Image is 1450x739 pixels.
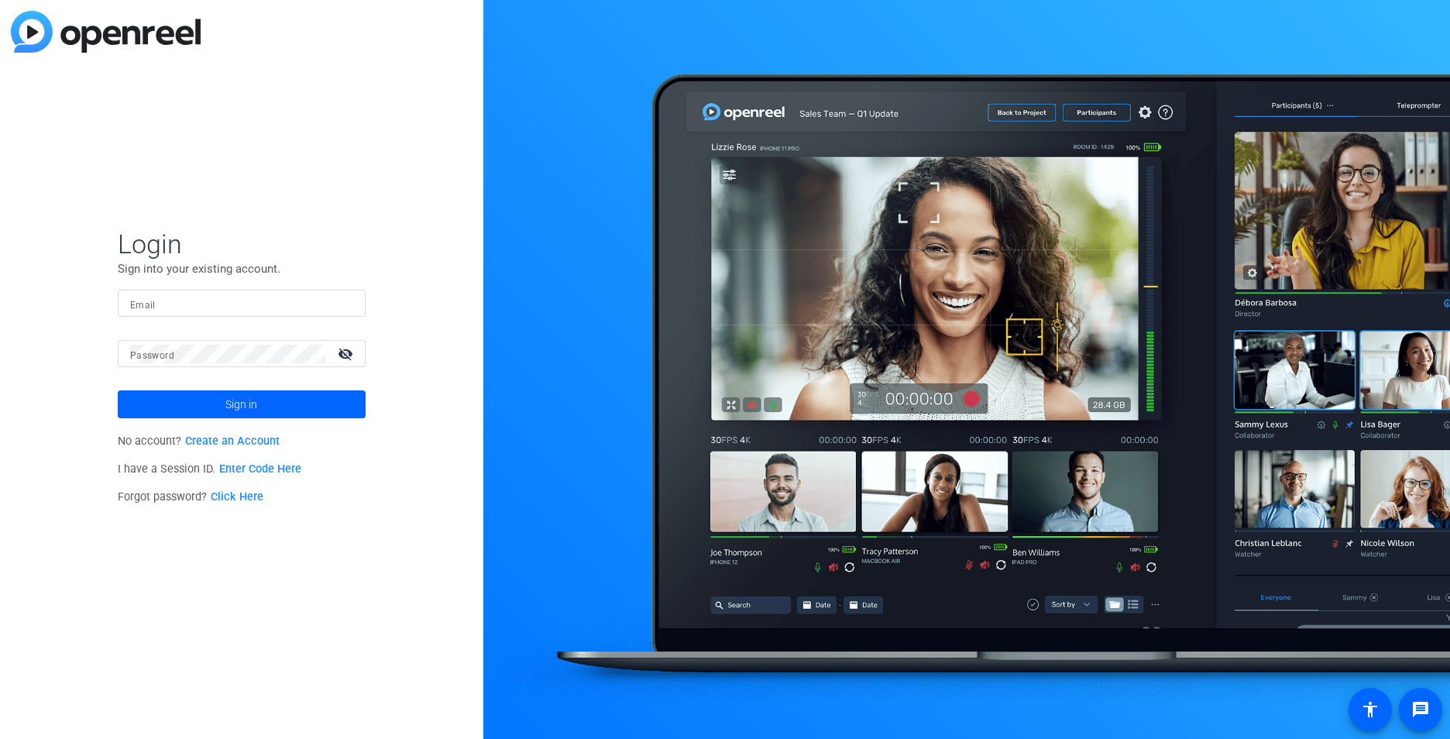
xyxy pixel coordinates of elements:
[225,385,257,424] span: Sign in
[118,435,280,448] span: No account?
[130,350,174,361] mat-label: Password
[1411,700,1430,719] mat-icon: message
[1361,700,1380,719] mat-icon: accessibility
[118,260,366,277] p: Sign into your existing account.
[130,300,156,311] mat-label: Email
[219,462,301,476] a: Enter Code Here
[130,294,353,313] input: Enter Email Address
[328,342,366,365] mat-icon: visibility_off
[211,490,263,504] a: Click Here
[118,228,366,260] span: Login
[185,435,280,448] a: Create an Account
[11,11,201,53] img: blue-gradient.svg
[118,490,263,504] span: Forgot password?
[118,390,366,418] button: Sign in
[118,462,301,476] span: I have a Session ID.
